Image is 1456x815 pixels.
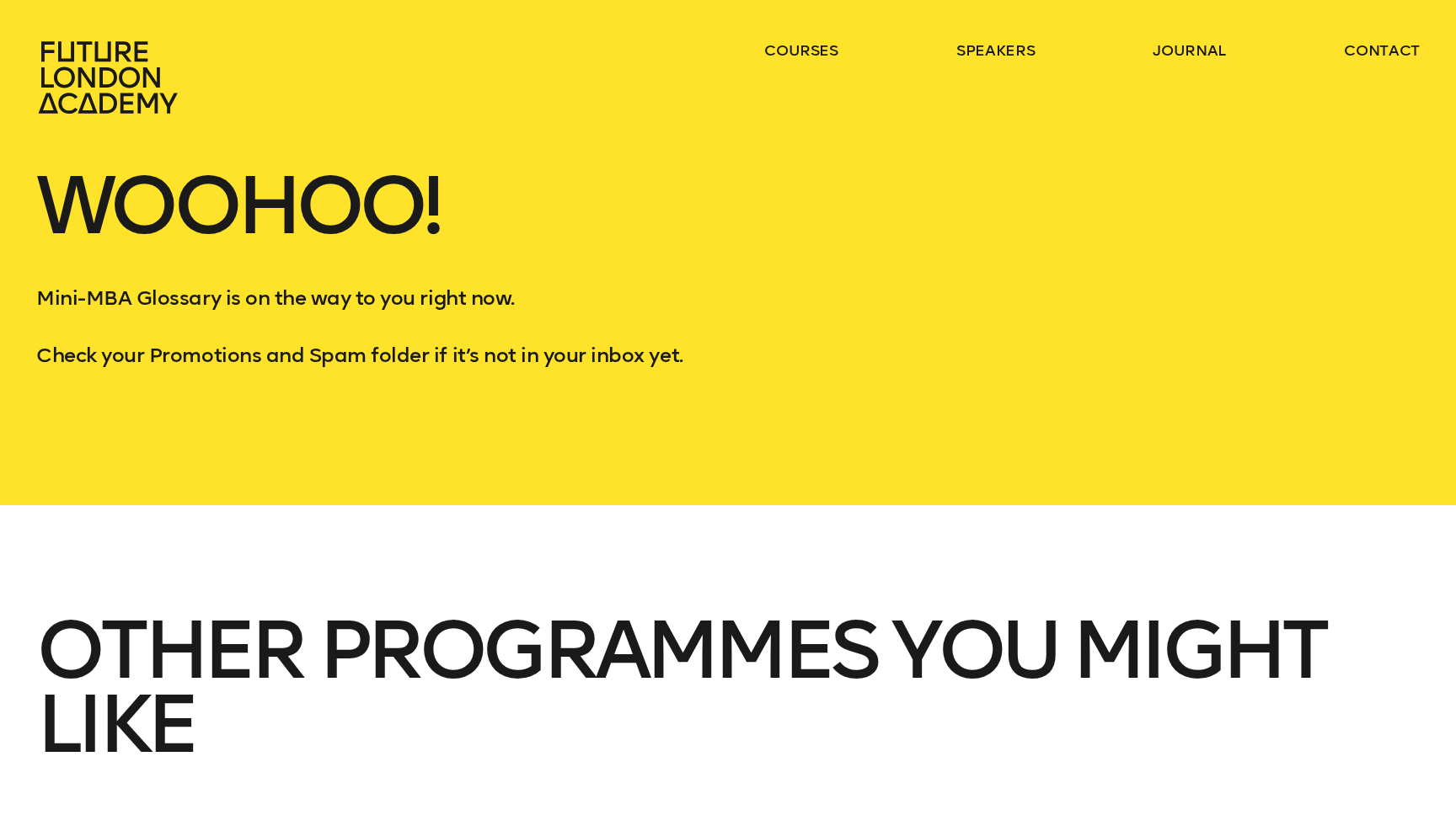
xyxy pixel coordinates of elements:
a: contact [1344,40,1420,61]
a: speakers [956,40,1035,61]
a: journal [1153,40,1226,61]
a: courses [764,40,838,61]
p: Check your Promotions and Spam folder if it’s not in your inbox yet. [36,340,1420,370]
h1: Woohoo! [36,168,1420,283]
span: Other programmes you might like [36,601,1325,773]
p: Mini-MBA Glossary is on the way to you right now. [36,283,1420,313]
